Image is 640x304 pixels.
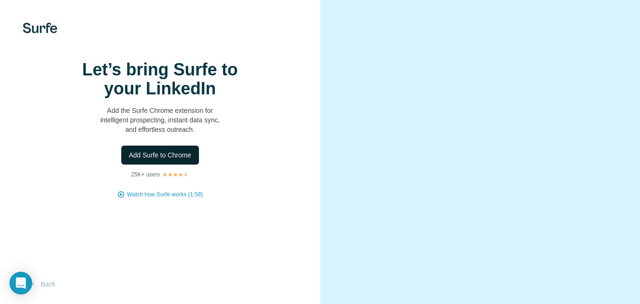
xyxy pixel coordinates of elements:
div: Open Intercom Messenger [9,272,32,295]
span: Add Surfe to Chrome [129,150,191,160]
img: Rating Stars [162,172,189,177]
p: 25K+ users [131,170,160,179]
button: Back [23,276,62,293]
button: Watch how Surfe works (1:58) [127,190,203,199]
img: Surfe's logo [23,23,57,33]
p: Add the Surfe Chrome extension for intelligent prospecting, instant data sync, and effortless out... [65,106,255,134]
h1: Let’s bring Surfe to your LinkedIn [65,60,255,98]
button: Add Surfe to Chrome [121,146,199,165]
